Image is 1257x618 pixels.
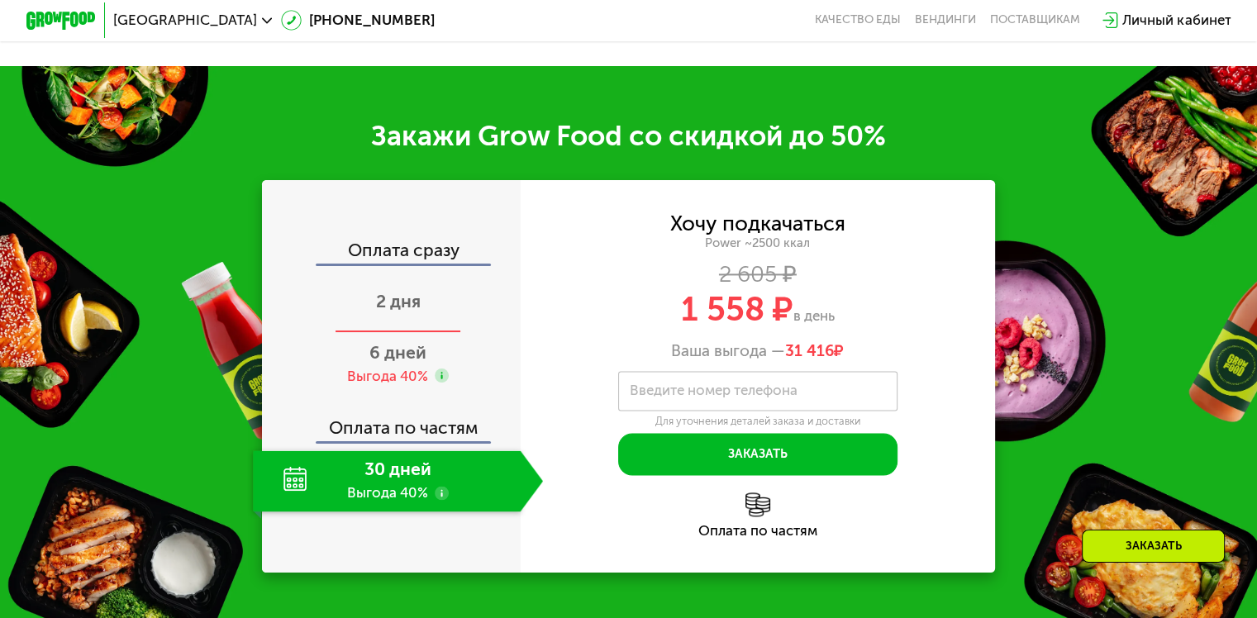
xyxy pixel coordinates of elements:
div: Ваша выгода — [521,341,996,360]
span: 31 416 [785,341,834,360]
a: [PHONE_NUMBER] [281,10,435,31]
span: 6 дней [369,342,426,363]
div: 2 605 ₽ [521,264,996,283]
div: Оплата сразу [264,241,521,264]
div: Выгода 40% [347,367,428,386]
button: Заказать [618,433,898,475]
a: Качество еды [815,13,901,27]
div: Power ~2500 ккал [521,235,996,251]
img: l6xcnZfty9opOoJh.png [745,492,770,517]
div: Хочу подкачаться [670,214,845,233]
a: Вендинги [915,13,976,27]
span: в день [793,307,835,324]
div: поставщикам [990,13,1080,27]
span: ₽ [785,341,844,360]
div: Для уточнения деталей заказа и доставки [618,415,898,428]
span: 1 558 ₽ [681,289,793,329]
span: 2 дня [376,291,421,311]
div: Оплата по частям [521,524,996,538]
div: Оплата по частям [264,402,521,442]
div: Заказать [1082,530,1225,563]
div: Личный кабинет [1122,10,1231,31]
span: [GEOGRAPHIC_DATA] [113,13,257,27]
label: Введите номер телефона [630,386,798,396]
